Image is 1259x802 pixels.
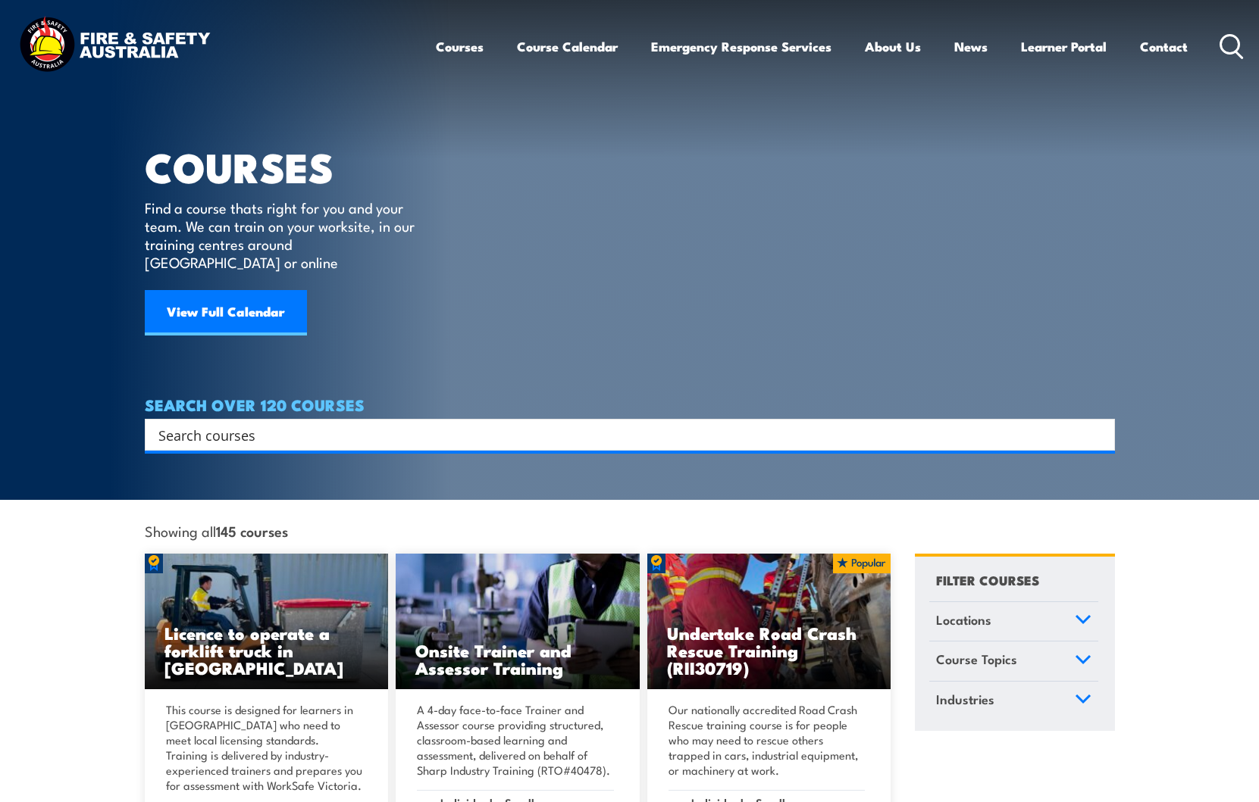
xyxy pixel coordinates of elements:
a: Undertake Road Crash Rescue Training (RII30719) [647,554,891,690]
a: Course Calendar [517,27,618,67]
img: Road Crash Rescue Training [647,554,891,690]
span: Locations [936,610,991,630]
img: Safety For Leaders [396,554,640,690]
button: Search magnifier button [1088,424,1110,445]
strong: 145 courses [216,520,288,541]
h4: FILTER COURSES [936,570,1039,590]
a: View Full Calendar [145,290,307,335]
a: Onsite Trainer and Assessor Training [396,554,640,690]
a: News [954,27,988,67]
a: Contact [1140,27,1188,67]
a: Courses [436,27,484,67]
input: Search input [158,423,1082,446]
a: About Us [865,27,921,67]
form: Search form [161,424,1085,445]
p: Our nationally accredited Road Crash Rescue training course is for people who may need to rescue ... [669,702,866,778]
span: Industries [936,689,994,710]
h3: Onsite Trainer and Assessor Training [415,641,620,676]
a: Course Topics [929,641,1098,681]
span: Showing all [145,523,288,538]
p: This course is designed for learners in [GEOGRAPHIC_DATA] who need to meet local licensing standa... [166,702,363,793]
h3: Undertake Road Crash Rescue Training (RII30719) [667,624,872,676]
a: Locations [929,602,1098,641]
span: Course Topics [936,649,1017,669]
a: Emergency Response Services [651,27,832,67]
h3: Licence to operate a forklift truck in [GEOGRAPHIC_DATA] [164,624,369,676]
h4: SEARCH OVER 120 COURSES [145,396,1115,413]
p: A 4-day face-to-face Trainer and Assessor course providing structured, classroom-based learning a... [417,702,614,778]
a: Learner Portal [1021,27,1107,67]
p: Find a course thats right for you and your team. We can train on your worksite, in our training c... [145,198,421,271]
a: Licence to operate a forklift truck in [GEOGRAPHIC_DATA] [145,554,389,690]
img: Licence to operate a forklift truck Training [145,554,389,690]
h1: COURSES [145,148,437,184]
a: Industries [929,682,1098,721]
